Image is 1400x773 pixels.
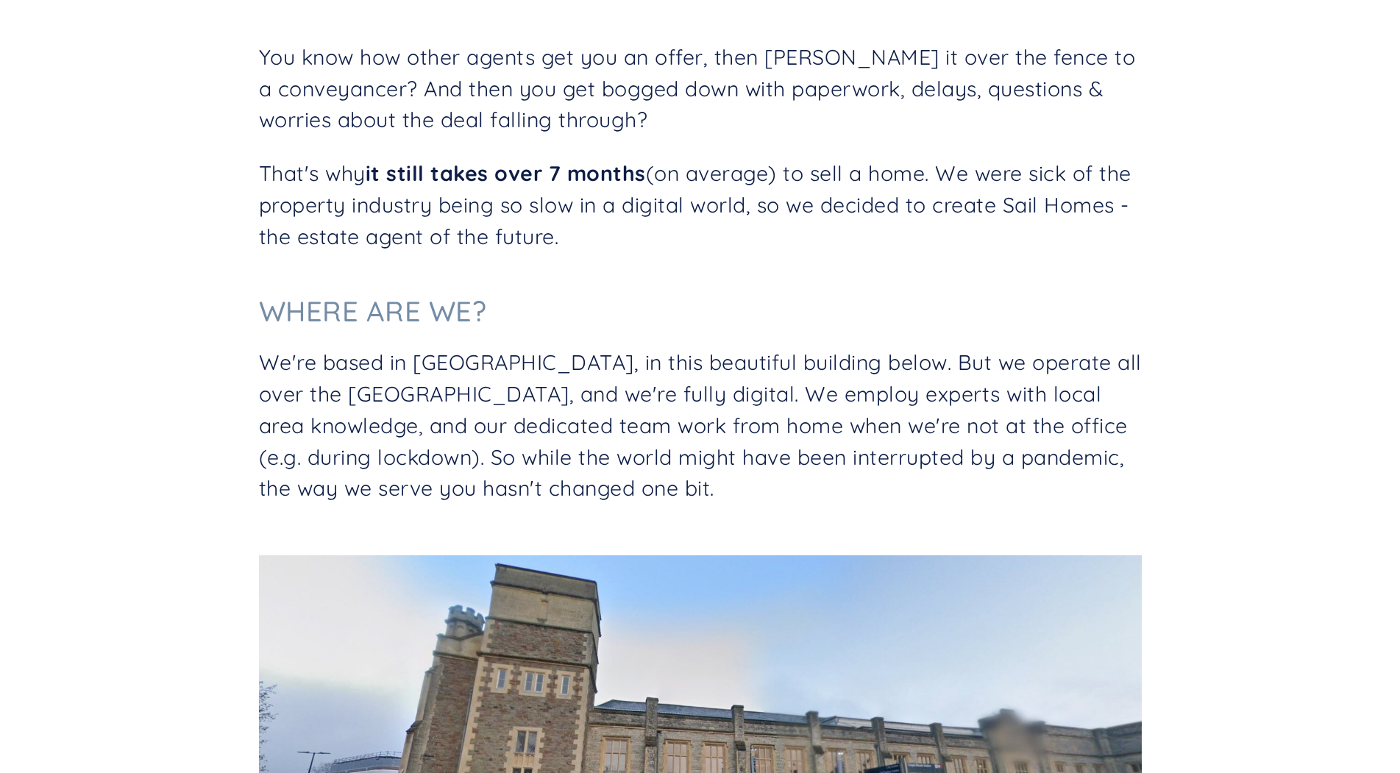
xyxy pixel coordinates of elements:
[259,346,1142,504] p: We're based in [GEOGRAPHIC_DATA], in this beautiful building below. But we operate all over the [...
[259,157,1142,252] p: That's why (on average) to sell a home. We were sick of the property industry being so slow in a ...
[366,160,646,186] strong: it still takes over 7 months
[259,294,1142,329] h3: Where are we?
[259,41,1142,135] p: You know how other agents get you an offer, then [PERSON_NAME] it over the fence to a conveyancer...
